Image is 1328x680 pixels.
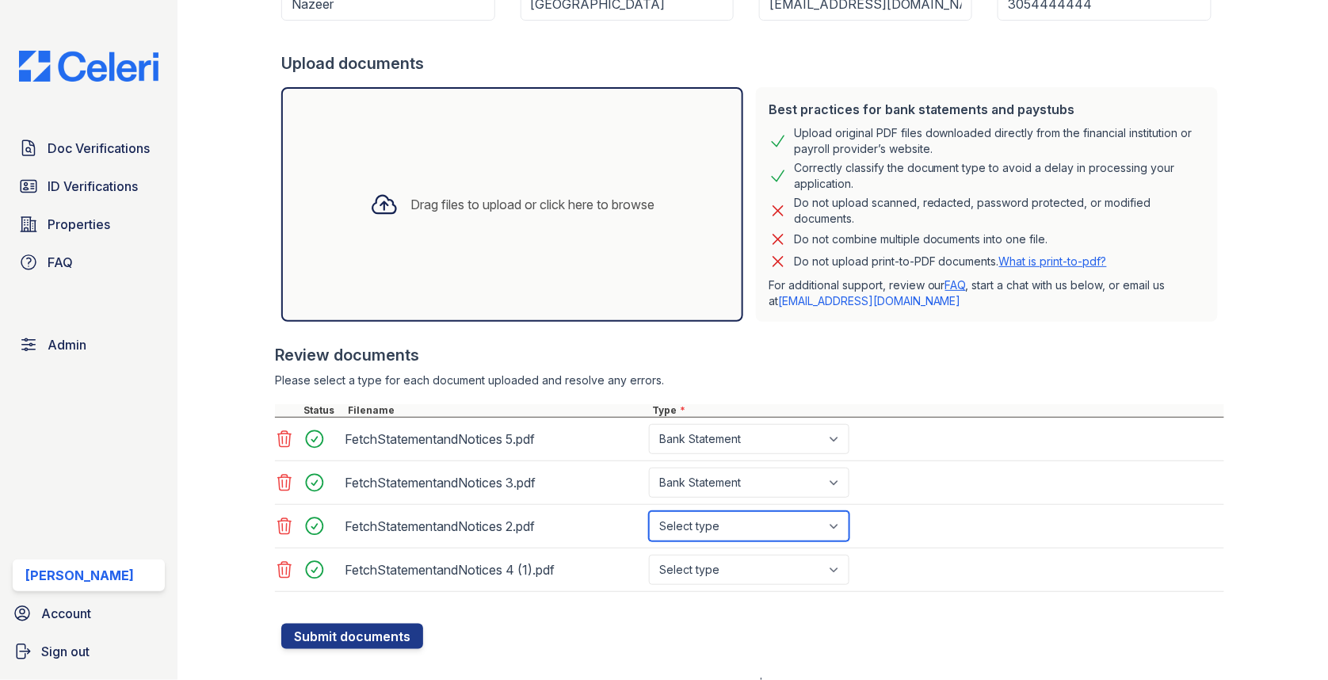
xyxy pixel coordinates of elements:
[345,470,643,495] div: FetchStatementandNotices 3.pdf
[6,51,171,82] img: CE_Logo_Blue-a8612792a0a2168367f1c8372b55b34899dd931a85d93a1a3d3e32e68fde9ad4.png
[41,604,91,623] span: Account
[13,170,165,202] a: ID Verifications
[6,636,171,667] a: Sign out
[345,426,643,452] div: FetchStatementandNotices 5.pdf
[794,125,1205,157] div: Upload original PDF files downloaded directly from the financial institution or payroll provider’...
[41,642,90,661] span: Sign out
[769,100,1205,119] div: Best practices for bank statements and paystubs
[281,52,1224,74] div: Upload documents
[999,254,1107,268] a: What is print-to-pdf?
[275,372,1224,388] div: Please select a type for each document uploaded and resolve any errors.
[48,335,86,354] span: Admin
[794,195,1205,227] div: Do not upload scanned, redacted, password protected, or modified documents.
[48,253,73,272] span: FAQ
[13,208,165,240] a: Properties
[345,514,643,539] div: FetchStatementandNotices 2.pdf
[300,404,345,417] div: Status
[48,177,138,196] span: ID Verifications
[13,246,165,278] a: FAQ
[345,404,649,417] div: Filename
[769,277,1205,309] p: For additional support, review our , start a chat with us below, or email us at
[48,215,110,234] span: Properties
[281,624,423,649] button: Submit documents
[649,404,1224,417] div: Type
[345,557,643,583] div: FetchStatementandNotices 4 (1).pdf
[25,566,134,585] div: [PERSON_NAME]
[275,344,1224,366] div: Review documents
[48,139,150,158] span: Doc Verifications
[794,230,1048,249] div: Do not combine multiple documents into one file.
[945,278,966,292] a: FAQ
[794,160,1205,192] div: Correctly classify the document type to avoid a delay in processing your application.
[13,132,165,164] a: Doc Verifications
[6,598,171,629] a: Account
[794,254,1107,269] p: Do not upload print-to-PDF documents.
[778,294,961,308] a: [EMAIL_ADDRESS][DOMAIN_NAME]
[411,195,655,214] div: Drag files to upload or click here to browse
[13,329,165,361] a: Admin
